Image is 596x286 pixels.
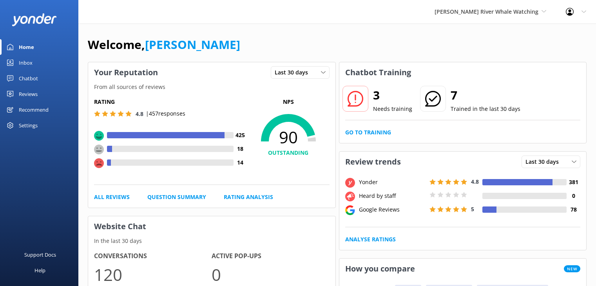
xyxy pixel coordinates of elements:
[247,127,330,147] span: 90
[471,178,479,185] span: 4.8
[88,62,164,83] h3: Your Reputation
[373,105,412,113] p: Needs training
[357,192,428,200] div: Heard by staff
[567,192,580,200] h4: 0
[234,158,247,167] h4: 14
[212,251,329,261] h4: Active Pop-ups
[435,8,538,15] span: [PERSON_NAME] River Whale Watching
[19,39,34,55] div: Home
[345,128,391,137] a: Go to Training
[94,251,212,261] h4: Conversations
[94,98,247,106] h5: Rating
[451,105,520,113] p: Trained in the last 30 days
[224,193,273,201] a: Rating Analysis
[88,35,240,54] h1: Welcome,
[567,205,580,214] h4: 78
[88,216,335,237] h3: Website Chat
[234,131,247,139] h4: 425
[345,235,396,244] a: Analyse Ratings
[19,118,38,133] div: Settings
[147,193,206,201] a: Question Summary
[275,68,313,77] span: Last 30 days
[12,13,57,26] img: yonder-white-logo.png
[247,148,330,157] h4: OUTSTANDING
[525,157,563,166] span: Last 30 days
[471,205,474,213] span: 5
[234,145,247,153] h4: 18
[19,86,38,102] div: Reviews
[88,237,335,245] p: In the last 30 days
[94,193,130,201] a: All Reviews
[136,110,143,118] span: 4.8
[19,102,49,118] div: Recommend
[145,36,240,52] a: [PERSON_NAME]
[19,55,33,71] div: Inbox
[247,98,330,106] p: NPS
[357,205,428,214] div: Google Reviews
[357,178,428,186] div: Yonder
[451,86,520,105] h2: 7
[19,71,38,86] div: Chatbot
[339,152,407,172] h3: Review trends
[373,86,412,105] h2: 3
[339,62,417,83] h3: Chatbot Training
[564,265,580,272] span: New
[88,83,335,91] p: From all sources of reviews
[567,178,580,186] h4: 381
[24,247,56,262] div: Support Docs
[34,262,45,278] div: Help
[339,259,421,279] h3: How you compare
[146,109,185,118] p: | 457 responses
